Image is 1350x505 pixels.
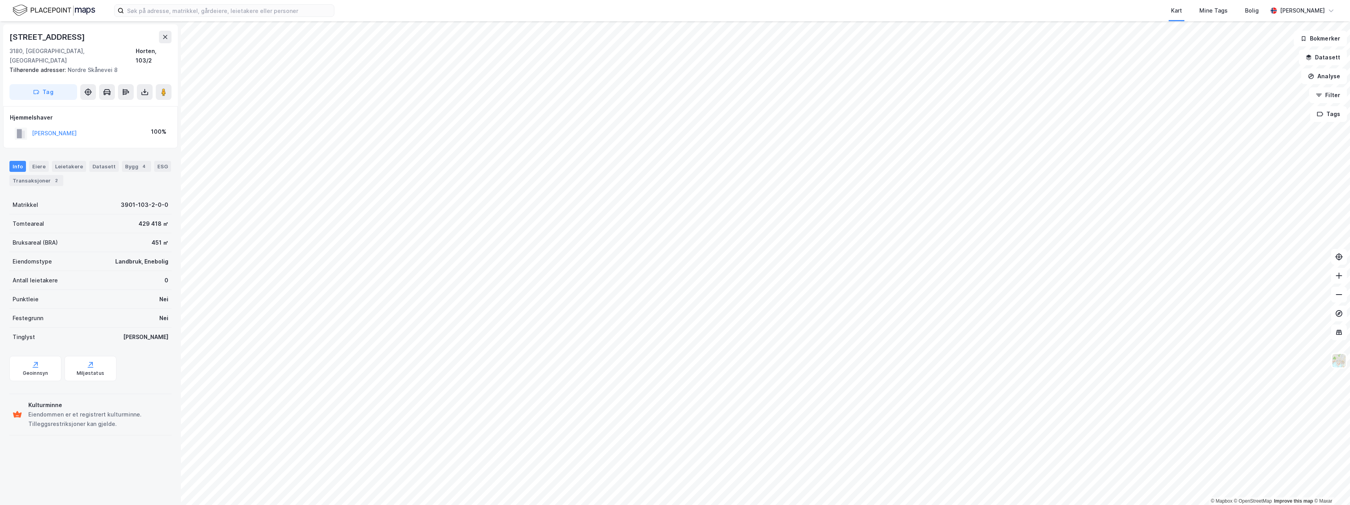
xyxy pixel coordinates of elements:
[151,127,166,136] div: 100%
[13,276,58,285] div: Antall leietakere
[1280,6,1325,15] div: [PERSON_NAME]
[154,161,171,172] div: ESG
[9,161,26,172] div: Info
[23,370,48,376] div: Geoinnsyn
[151,238,168,247] div: 451 ㎡
[1171,6,1182,15] div: Kart
[77,370,104,376] div: Miljøstatus
[1309,87,1347,103] button: Filter
[138,219,168,229] div: 429 418 ㎡
[13,332,35,342] div: Tinglyst
[124,5,334,17] input: Søk på adresse, matrikkel, gårdeiere, leietakere eller personer
[1311,467,1350,505] div: Kontrollprogram for chat
[115,257,168,266] div: Landbruk, Enebolig
[10,113,171,122] div: Hjemmelshaver
[1234,498,1272,504] a: OpenStreetMap
[9,46,136,65] div: 3180, [GEOGRAPHIC_DATA], [GEOGRAPHIC_DATA]
[28,400,168,410] div: Kulturminne
[13,257,52,266] div: Eiendomstype
[28,410,168,429] div: Eiendommen er et registrert kulturminne. Tilleggsrestriksjoner kan gjelde.
[1332,353,1346,368] img: Z
[13,219,44,229] div: Tomteareal
[13,200,38,210] div: Matrikkel
[122,161,151,172] div: Bygg
[13,238,58,247] div: Bruksareal (BRA)
[9,31,87,43] div: [STREET_ADDRESS]
[52,161,86,172] div: Leietakere
[1301,68,1347,84] button: Analyse
[13,313,43,323] div: Festegrunn
[164,276,168,285] div: 0
[13,295,39,304] div: Punktleie
[9,66,68,73] span: Tilhørende adresser:
[121,200,168,210] div: 3901-103-2-0-0
[9,175,63,186] div: Transaksjoner
[9,65,165,75] div: Nordre Skånevei 8
[1310,106,1347,122] button: Tags
[9,84,77,100] button: Tag
[1294,31,1347,46] button: Bokmerker
[123,332,168,342] div: [PERSON_NAME]
[29,161,49,172] div: Eiere
[13,4,95,17] img: logo.f888ab2527a4732fd821a326f86c7f29.svg
[1211,498,1232,504] a: Mapbox
[140,162,148,170] div: 4
[136,46,172,65] div: Horten, 103/2
[1311,467,1350,505] iframe: Chat Widget
[1299,50,1347,65] button: Datasett
[1274,498,1313,504] a: Improve this map
[1199,6,1228,15] div: Mine Tags
[52,177,60,184] div: 2
[159,313,168,323] div: Nei
[1245,6,1259,15] div: Bolig
[89,161,119,172] div: Datasett
[159,295,168,304] div: Nei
